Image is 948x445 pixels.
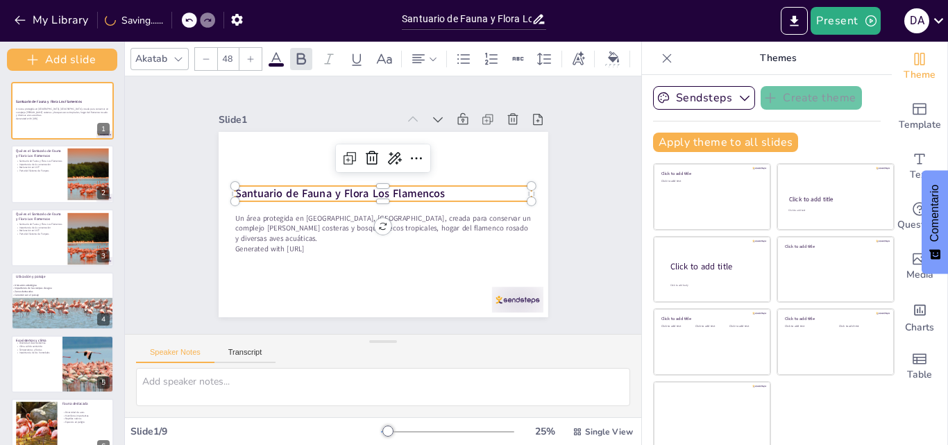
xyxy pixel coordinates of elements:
[133,49,170,68] div: Akatab
[97,313,110,326] div: 4
[661,325,693,328] div: Click to add text
[7,49,117,71] button: Add slide
[402,9,532,29] input: Insert title
[136,348,214,363] button: Speaker Notes
[678,42,878,75] p: Themes
[603,51,624,66] div: Background color
[10,9,94,31] button: My Library
[892,42,947,92] div: Change the overall theme
[16,166,62,169] p: Declaración en 1977
[15,290,33,294] strong: Zonas destacadas
[904,8,929,33] div: D A
[97,123,110,135] div: 1
[62,414,109,417] p: Mamíferos importantes
[653,133,798,152] button: Apply theme to all slides
[62,410,109,414] p: Diversidad de aves
[16,274,108,279] p: Ubicación y paisaje
[16,149,62,158] p: Qué es el Santuario de Fauna y Flora Los Flamencos
[16,342,57,345] p: Diversidad de ecosistemas
[15,287,51,290] strong: Importancia de los cuerpos de agua
[899,117,941,133] span: Template
[729,325,761,328] div: Click to add text
[16,344,57,348] p: Clima cálido semiárido
[788,209,881,212] div: Click to add text
[661,316,761,321] div: Click to add title
[62,417,109,421] p: Reptiles nativos
[16,117,108,120] p: Generated with [URL]
[661,180,761,183] div: Click to add text
[897,217,942,233] span: Questions
[910,167,929,183] span: Text
[314,26,456,156] div: Slide 1
[11,145,114,203] div: 2
[785,316,884,321] div: Click to add title
[785,325,829,328] div: Click to add text
[16,226,62,229] p: Importancia de la conservación
[670,261,759,273] div: Click to add title
[528,425,561,438] div: 25 %
[97,376,110,389] div: 5
[785,243,884,249] div: Click to add title
[62,401,109,406] p: Fauna destacada
[907,367,932,383] span: Table
[661,171,761,176] div: Click to add title
[653,86,755,110] button: Sendsteps
[130,425,381,438] div: Slide 1 / 9
[16,162,62,166] p: Importancia de la conservación
[781,7,808,35] button: Export to PowerPoint
[15,294,39,297] strong: Conexión con el paisaje
[11,272,114,330] div: 4
[839,325,883,328] div: Click to add text
[11,209,114,267] div: 3
[761,86,862,110] button: Create theme
[568,48,589,70] div: Text effects
[904,67,936,83] span: Theme
[62,420,109,423] p: Especies en peligro
[892,242,947,292] div: Add images, graphics, shapes or video
[904,7,929,35] button: D A
[892,342,947,392] div: Add a table
[16,233,62,236] p: Parte del Sistema de Parques
[16,351,57,354] p: Importancia de los humedales
[905,320,934,335] span: Charts
[638,48,661,70] div: Layout
[11,335,114,393] div: 5
[15,284,36,287] strong: Ubicación estratégica
[16,229,62,233] p: Declaración en 1977
[11,82,114,140] div: 1
[695,325,727,328] div: Click to add text
[892,292,947,342] div: Add charts and graphs
[214,348,276,363] button: Transcript
[16,348,57,351] p: Temperaturas y lluvias
[892,142,947,192] div: Add text boxes
[16,212,62,222] p: Qué es el Santuario de Fauna y Flora Los Flamencos
[670,284,758,287] div: Click to add body
[240,135,467,341] p: Generated with [URL]
[922,171,948,274] button: Comentarios - Mostrar encuesta
[585,426,633,437] span: Single View
[97,250,110,262] div: 3
[906,267,933,283] span: Media
[892,192,947,242] div: Get real-time input from your audience
[929,185,940,242] font: Comentario
[16,337,57,342] p: Ecosistemas y clima
[276,92,441,243] strong: Santuario de Fauna y Flora Los Flamencos
[892,92,947,142] div: Add ready made slides
[16,107,108,117] p: Un área protegida en [GEOGRAPHIC_DATA], [GEOGRAPHIC_DATA], creada para conservar un complejo [PER...
[811,7,880,35] button: Present
[16,99,81,103] strong: Santuario de Fauna y Flora Los Flamencos
[16,223,62,226] p: Santuario de Fauna y Flora Los Flamencos
[789,195,881,203] div: Click to add title
[97,187,110,199] div: 2
[16,160,62,163] p: Santuario de Fauna y Flora Los Flamencos
[16,169,62,172] p: Parte del Sistema de Parques
[105,14,163,27] div: Saving......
